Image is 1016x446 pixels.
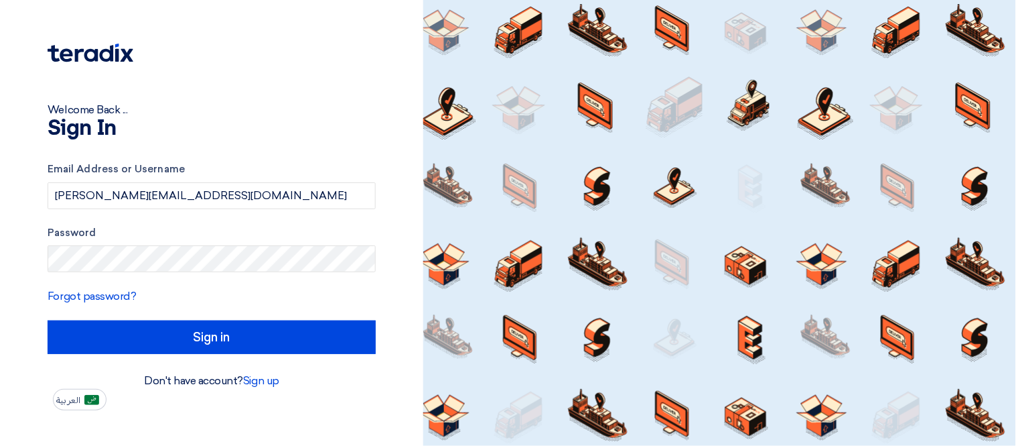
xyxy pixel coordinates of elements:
[53,389,106,410] button: العربية
[243,374,279,387] a: Sign up
[56,396,80,405] span: العربية
[48,290,136,302] a: Forgot password?
[48,225,376,241] label: Password
[84,395,99,405] img: ar-AR.png
[48,102,376,118] div: Welcome Back ...
[48,44,133,62] img: Teradix logo
[48,373,376,389] div: Don't have account?
[48,118,376,140] h1: Sign In
[48,321,376,354] input: Sign in
[48,162,376,177] label: Email Address or Username
[48,182,376,209] input: Enter your business email or username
